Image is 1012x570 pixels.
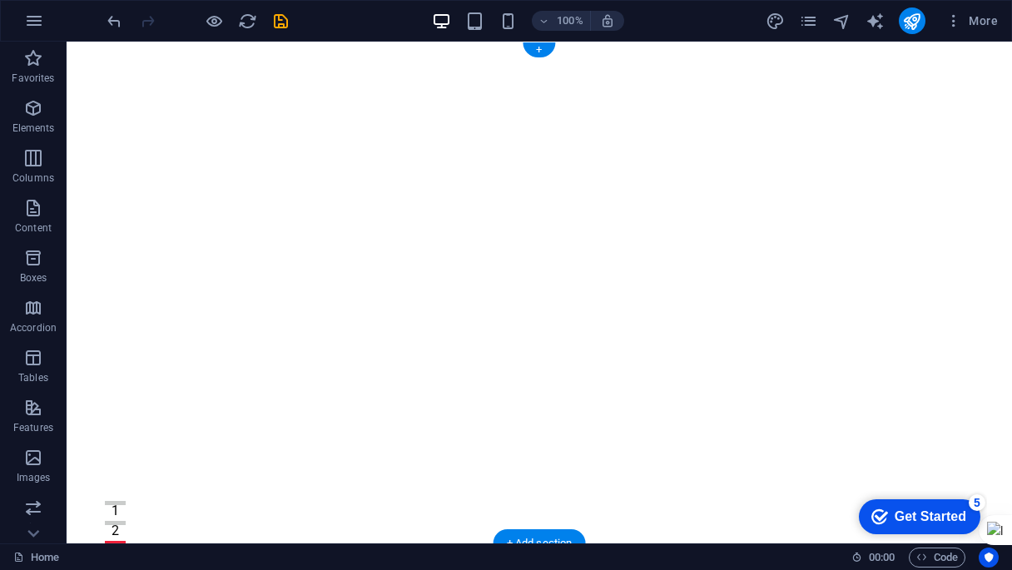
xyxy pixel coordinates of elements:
h6: 100% [557,11,583,31]
p: Accordion [10,321,57,335]
button: text_generator [866,11,885,31]
div: 5 [123,3,140,20]
i: Publish [902,12,921,31]
button: publish [899,7,925,34]
p: Content [15,221,52,235]
i: Pages (Ctrl+Alt+S) [799,12,818,31]
button: design [766,11,786,31]
i: Save (Ctrl+S) [271,12,290,31]
span: More [945,12,998,29]
span: 00 00 [869,548,895,568]
p: Features [13,421,53,434]
button: More [939,7,1005,34]
button: undo [104,11,124,31]
div: Get Started [49,18,121,33]
button: 3 [38,499,59,503]
a: Click to cancel selection. Double-click to open Pages [13,548,59,568]
button: Code [909,548,965,568]
span: : [881,551,883,563]
button: 2 [38,479,59,483]
button: 100% [532,11,591,31]
button: reload [237,11,257,31]
p: Elements [12,121,55,135]
i: On resize automatically adjust zoom level to fit chosen device. [600,13,615,28]
span: Code [916,548,958,568]
div: + [523,42,555,57]
button: save [270,11,290,31]
div: + Add section [494,529,586,558]
p: Columns [12,171,54,185]
h6: Session time [851,548,895,568]
button: pages [799,11,819,31]
i: Design (Ctrl+Alt+Y) [766,12,785,31]
button: Click here to leave preview mode and continue editing [204,11,224,31]
i: Reload page [238,12,257,31]
button: Usercentrics [979,548,999,568]
div: Get Started 5 items remaining, 0% complete [13,8,135,43]
p: Boxes [20,271,47,285]
i: Undo: Background color (#0d1b2a -> #ffffff) (Ctrl+Z) [105,12,124,31]
p: Slider [21,521,47,534]
p: Tables [18,371,48,384]
p: Images [17,471,51,484]
p: Favorites [12,72,54,85]
button: 1 [38,459,59,463]
button: navigator [832,11,852,31]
